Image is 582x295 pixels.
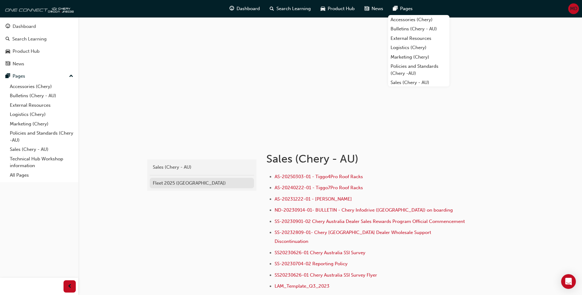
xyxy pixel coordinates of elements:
[388,43,449,52] a: Logistics (Chery)
[7,154,76,170] a: Technical Hub Workshop information
[13,73,25,80] div: Pages
[150,162,254,173] a: Sales (Chery - AU)
[388,62,449,78] a: Policies and Standards (Chery -AU)
[266,152,468,166] h1: Sales (Chery - AU)
[275,174,363,179] a: AS-20250303-01 - Tiggo4Pro Roof Racks
[265,2,316,15] a: search-iconSearch Learning
[6,24,10,29] span: guage-icon
[276,5,311,12] span: Search Learning
[570,5,577,12] span: MD
[12,36,47,43] div: Search Learning
[13,23,36,30] div: Dashboard
[275,272,377,278] a: SS20230626-01 Chery Australia SSI Survey Flyer
[364,5,369,13] span: news-icon
[393,5,398,13] span: pages-icon
[275,196,352,202] a: AS-20231222-01 - [PERSON_NAME]
[2,58,76,70] a: News
[229,5,234,13] span: guage-icon
[153,180,251,187] div: Fleet 2025 ([GEOGRAPHIC_DATA])
[7,128,76,145] a: Policies and Standards (Chery -AU)
[316,2,360,15] a: car-iconProduct Hub
[7,170,76,180] a: All Pages
[275,283,330,289] a: LAM_Template_Q3_2023
[153,164,251,171] div: Sales (Chery - AU)
[2,46,76,57] a: Product Hub
[13,48,40,55] div: Product Hub
[321,5,325,13] span: car-icon
[2,21,76,32] a: Dashboard
[400,5,413,12] span: Pages
[225,2,265,15] a: guage-iconDashboard
[2,33,76,45] a: Search Learning
[388,2,418,15] a: pages-iconPages
[69,72,73,80] span: up-icon
[6,36,10,42] span: search-icon
[360,2,388,15] a: news-iconNews
[7,119,76,129] a: Marketing (Chery)
[2,20,76,71] button: DashboardSearch LearningProduct HubNews
[150,178,254,189] a: Fleet 2025 ([GEOGRAPHIC_DATA])
[275,250,365,255] a: SS20230626-01 Chery Australia SSI Survey
[388,78,449,87] a: Sales (Chery - AU)
[7,101,76,110] a: External Resources
[237,5,260,12] span: Dashboard
[13,60,24,67] div: News
[561,274,576,289] div: Open Intercom Messenger
[275,219,465,224] a: SS-20230901-02 Chery Australia Dealer Sales Rewards Program Official Commencement
[7,91,76,101] a: Bulletins (Chery - AU)
[328,5,355,12] span: Product Hub
[270,5,274,13] span: search-icon
[275,261,348,266] a: SS-20230704-02 Reporting Policy
[2,71,76,82] button: Pages
[388,24,449,34] a: Bulletins (Chery - AU)
[568,3,579,14] button: MD
[388,15,449,25] a: Accessories (Chery)
[7,145,76,154] a: Sales (Chery - AU)
[388,52,449,62] a: Marketing (Chery)
[6,74,10,79] span: pages-icon
[6,49,10,54] span: car-icon
[67,283,72,290] span: prev-icon
[388,34,449,43] a: External Resources
[275,230,432,244] a: SS-20232809-01- Chery [GEOGRAPHIC_DATA] Dealer Wholesale Support Discontinuation
[7,110,76,119] a: Logistics (Chery)
[275,207,453,213] a: ND-20230914-01- BULLETIN - Chery Infodrive ([GEOGRAPHIC_DATA]) on boarding
[6,61,10,67] span: news-icon
[372,5,383,12] span: News
[275,185,363,190] a: AS-20240222-01 - Tiggo7Pro Roof Racks
[7,82,76,91] a: Accessories (Chery)
[3,2,74,15] img: oneconnect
